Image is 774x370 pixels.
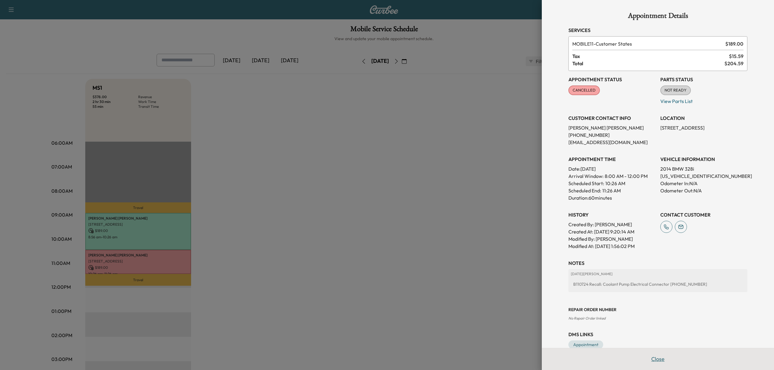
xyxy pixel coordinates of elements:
span: Customer States [572,40,723,47]
span: $ 204.59 [724,60,743,67]
p: [US_VEHICLE_IDENTIFICATION_NUMBER] [660,172,747,180]
span: Tax [572,53,729,60]
p: Scheduled End: [568,187,601,194]
h3: Services [568,27,747,34]
span: 8:00 AM - 12:00 PM [605,172,648,180]
p: Modified At : [DATE] 1:56:02 PM [568,243,655,250]
p: Scheduled Start: [568,180,604,187]
h3: NOTES [568,259,747,267]
span: NOT READY [661,87,690,93]
h1: Appointment Details [568,12,747,22]
h3: Parts Status [660,76,747,83]
p: 11:26 AM [602,187,621,194]
p: Arrival Window: [568,172,655,180]
h3: VEHICLE INFORMATION [660,156,747,163]
p: Duration: 60 minutes [568,194,655,201]
p: [PERSON_NAME] [PERSON_NAME] [568,124,655,131]
span: Total [572,60,724,67]
h3: Repair Order number [568,307,747,313]
h3: Appointment Status [568,76,655,83]
p: Created By : [PERSON_NAME] [568,221,655,228]
button: Close [647,353,668,365]
span: No Repair Order linked [568,316,606,320]
span: CANCELLED [569,87,599,93]
a: Appointment [568,340,603,349]
p: [DATE] | [PERSON_NAME] [571,272,745,276]
p: [STREET_ADDRESS] [660,124,747,131]
h3: History [568,211,655,218]
h3: APPOINTMENT TIME [568,156,655,163]
p: [EMAIL_ADDRESS][DOMAIN_NAME] [568,139,655,146]
p: Modified By : [PERSON_NAME] [568,235,655,243]
p: 10:26 AM [605,180,625,187]
p: 2014 BMW 328i [660,165,747,172]
span: $ 189.00 [725,40,743,47]
h3: CUSTOMER CONTACT INFO [568,114,655,122]
p: Odometer Out: N/A [660,187,747,194]
p: View Parts List [660,95,747,105]
h3: DMS Links [568,331,747,338]
p: Odometer In: N/A [660,180,747,187]
p: Created At : [DATE] 9:20:14 AM [568,228,655,235]
span: $ 15.59 [729,53,743,60]
p: [PHONE_NUMBER] [568,131,655,139]
h3: LOCATION [660,114,747,122]
p: Date: [DATE] [568,165,655,172]
h3: CONTACT CUSTOMER [660,211,747,218]
div: B110724 Recall: Coolant Pump Electrical Connector [PHONE_NUMBER] [571,279,745,290]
